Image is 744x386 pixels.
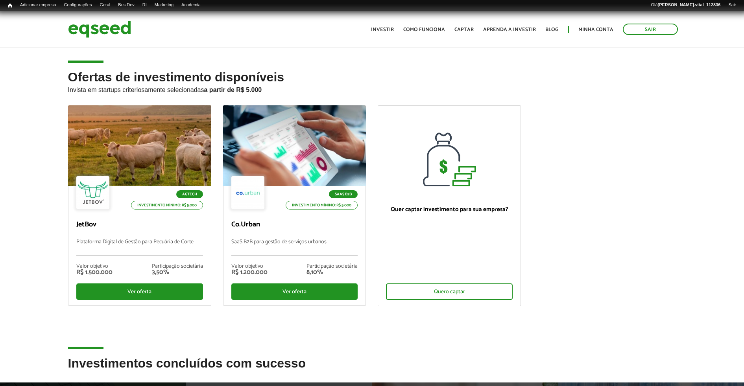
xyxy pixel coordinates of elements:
[68,70,676,105] h2: Ofertas de investimento disponíveis
[76,269,113,276] div: R$ 1.500.000
[76,283,203,300] div: Ver oferta
[76,264,113,269] div: Valor objetivo
[204,86,262,93] strong: a partir de R$ 5.000
[231,239,358,256] p: SaaS B2B para gestão de serviços urbanos
[4,2,16,9] a: Início
[231,264,268,269] div: Valor objetivo
[68,19,131,40] img: EqSeed
[231,221,358,229] p: Co.Urban
[8,3,12,8] span: Início
[223,105,366,306] a: SaaS B2B Investimento mínimo: R$ 5.000 Co.Urban SaaS B2B para gestão de serviços urbanos Valor ob...
[152,269,203,276] div: 3,50%
[545,27,558,32] a: Blog
[138,2,151,8] a: RI
[131,201,203,210] p: Investimento mínimo: R$ 5.000
[623,24,678,35] a: Sair
[114,2,138,8] a: Bus Dev
[378,105,521,306] a: Quer captar investimento para sua empresa? Quero captar
[647,2,724,8] a: Olá[PERSON_NAME].vital_112836
[96,2,114,8] a: Geral
[76,221,203,229] p: JetBov
[386,206,513,213] p: Quer captar investimento para sua empresa?
[76,239,203,256] p: Plataforma Digital de Gestão para Pecuária de Corte
[60,2,96,8] a: Configurações
[306,269,358,276] div: 8,10%
[16,2,60,8] a: Adicionar empresa
[177,2,205,8] a: Academia
[578,27,613,32] a: Minha conta
[724,2,740,8] a: Sair
[231,283,358,300] div: Ver oferta
[151,2,177,8] a: Marketing
[454,27,474,32] a: Captar
[176,190,203,198] p: Agtech
[386,283,513,300] div: Quero captar
[68,84,676,94] p: Invista em startups criteriosamente selecionadas
[371,27,394,32] a: Investir
[483,27,536,32] a: Aprenda a investir
[68,357,676,382] h2: Investimentos concluídos com sucesso
[68,105,211,306] a: Agtech Investimento mínimo: R$ 5.000 JetBov Plataforma Digital de Gestão para Pecuária de Corte V...
[329,190,358,198] p: SaaS B2B
[231,269,268,276] div: R$ 1.200.000
[152,264,203,269] div: Participação societária
[306,264,358,269] div: Participação societária
[658,2,721,7] strong: [PERSON_NAME].vital_112836
[403,27,445,32] a: Como funciona
[286,201,358,210] p: Investimento mínimo: R$ 5.000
